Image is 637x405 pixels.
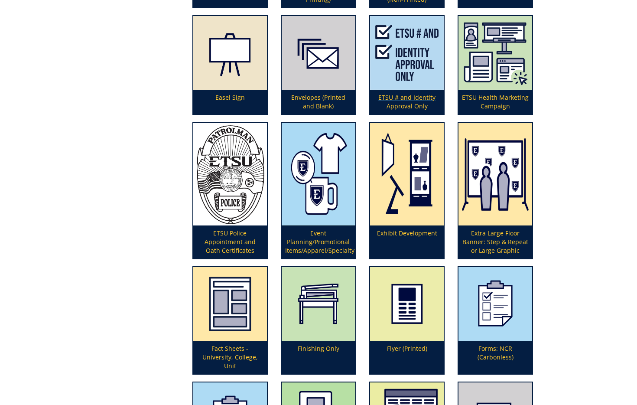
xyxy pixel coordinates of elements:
p: ETSU Health Marketing Campaign [458,90,532,114]
p: Easel Sign [193,90,267,114]
a: Flyer (Printed) [370,267,444,374]
p: Flyer (Printed) [370,341,444,374]
img: clinic%20project-6078417515ab93.06286557.png [458,16,532,90]
img: exhibit-development-594920f68a9ea2.88934036.png [370,123,444,225]
a: Finishing Only [282,267,355,374]
img: finishing-59838c6aeb2fc0.69433546.png [282,267,355,341]
p: Forms: NCR (Carbonless) [458,341,532,374]
a: Forms: NCR (Carbonless) [458,267,532,374]
p: ETSU # and Identity Approval Only [370,90,444,114]
a: ETSU Health Marketing Campaign [458,16,532,114]
img: promotional%20items%20icon-621cf3f26df267.81791671.png [282,123,355,225]
img: fact%20sheet-63b722d48584d3.32276223.png [193,267,267,341]
img: envelopes-(bulk-order)-594831b101c519.91017228.png [282,16,355,90]
img: policecertart-67a0f341ac7049.77219506.png [193,123,267,225]
p: Exhibit Development [370,225,444,258]
img: step%20and%20repeat%20or%20large%20graphic-655685d8cbcc41.50376647.png [458,123,532,225]
a: Envelopes (Printed and Blank) [282,16,355,114]
img: forms-icon-5990f628b38ca0.82040006.png [458,267,532,341]
a: Exhibit Development [370,123,444,258]
a: Event Planning/Promotional Items/Apparel/Specialty [282,123,355,258]
img: easel-sign-5948317bbd7738.25572313.png [193,16,267,90]
p: ETSU Police Appointment and Oath Certificates [193,225,267,258]
p: Envelopes (Printed and Blank) [282,90,355,114]
a: ETSU # and Identity Approval Only [370,16,444,114]
a: Fact Sheets - University, College, Unit [193,267,267,374]
a: Extra Large Floor Banner: Step & Repeat or Large Graphic [458,123,532,258]
p: Event Planning/Promotional Items/Apparel/Specialty [282,225,355,258]
a: ETSU Police Appointment and Oath Certificates [193,123,267,258]
a: Easel Sign [193,16,267,114]
img: printed-flyer-59492a1d837e36.61044604.png [370,267,444,341]
img: etsu%20assignment-617843c1f3e4b8.13589178.png [370,16,444,90]
p: Fact Sheets - University, College, Unit [193,341,267,374]
p: Extra Large Floor Banner: Step & Repeat or Large Graphic [458,225,532,258]
p: Finishing Only [282,341,355,374]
